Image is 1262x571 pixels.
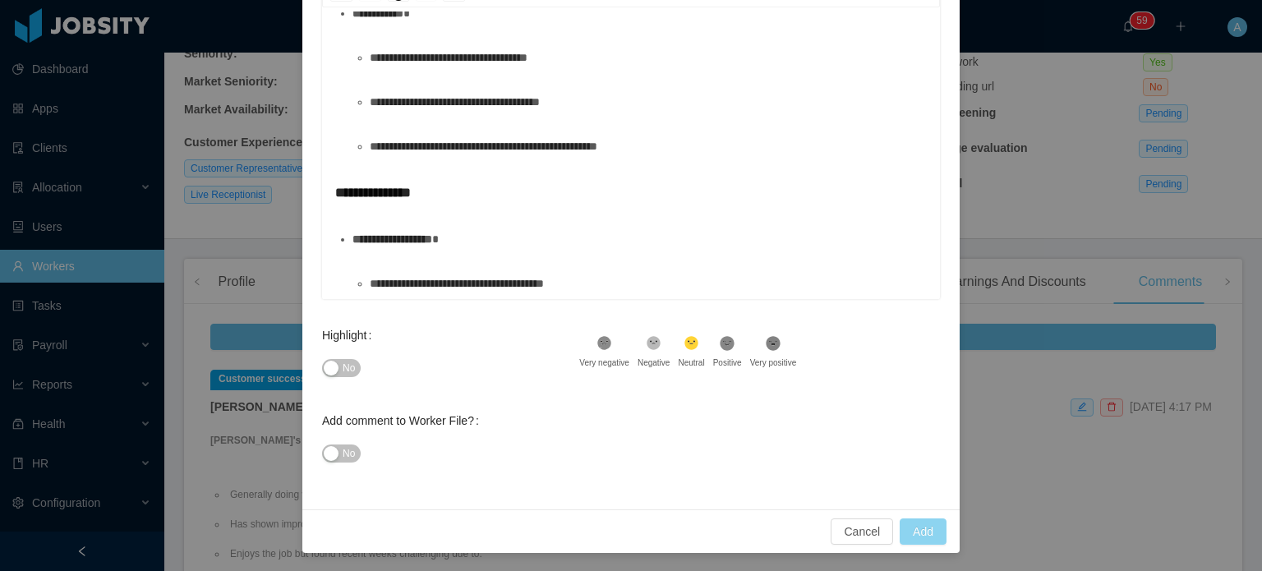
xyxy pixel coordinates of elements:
[678,357,704,369] div: Neutral
[322,444,361,463] button: Add comment to Worker File?
[900,518,946,545] button: Add
[713,357,742,369] div: Positive
[322,359,361,377] button: Highlight
[322,414,486,427] label: Add comment to Worker File?
[343,360,355,376] span: No
[343,445,355,462] span: No
[750,357,797,369] div: Very positive
[322,329,378,342] label: Highlight
[831,518,893,545] button: Cancel
[579,357,629,369] div: Very negative
[638,357,670,369] div: Negative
